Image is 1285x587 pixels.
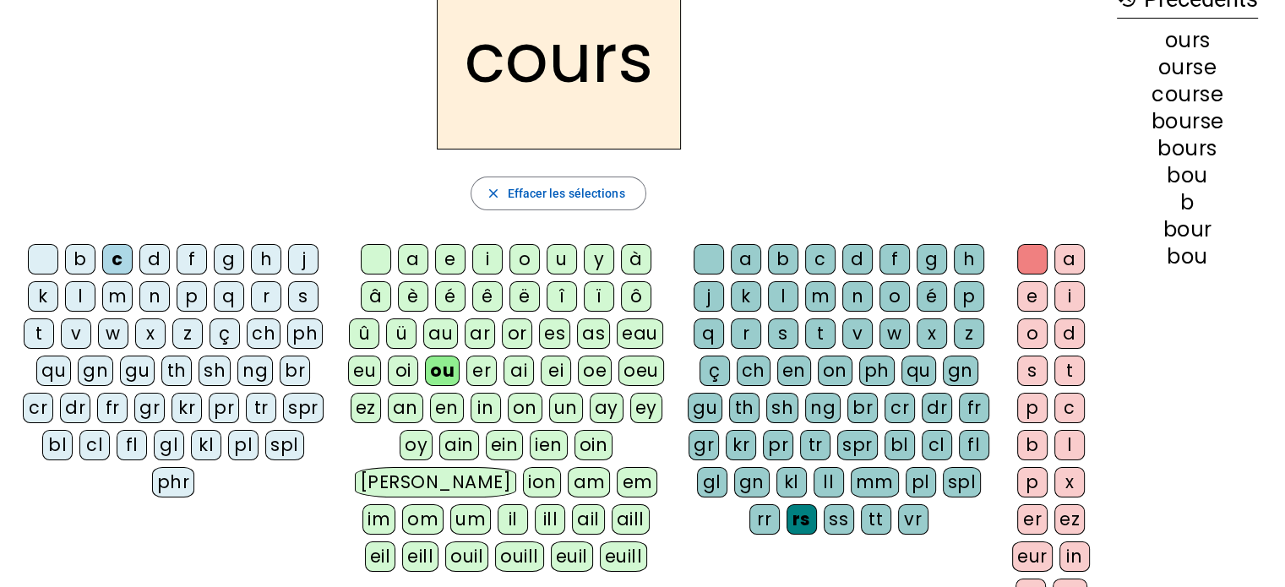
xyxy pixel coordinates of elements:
div: cr [885,393,915,423]
div: sh [199,356,231,386]
div: ion [523,467,562,497]
div: th [729,393,760,423]
div: cl [922,430,952,460]
div: rs [787,504,817,535]
div: ng [805,393,841,423]
div: ouil [445,541,488,572]
div: bou [1117,247,1258,267]
div: en [777,356,811,386]
div: gn [78,356,113,386]
div: ar [465,318,495,349]
div: c [102,244,133,274]
div: pr [209,393,239,423]
div: er [1017,504,1048,535]
div: [PERSON_NAME] [355,467,516,497]
div: w [879,318,910,349]
div: b [1117,193,1258,213]
div: d [842,244,873,274]
div: tr [246,393,276,423]
div: pl [228,430,259,460]
div: î [547,281,577,312]
div: pr [763,430,793,460]
div: x [135,318,166,349]
div: w [98,318,128,349]
div: on [818,356,852,386]
div: q [214,281,244,312]
div: p [1017,393,1048,423]
div: p [954,281,984,312]
div: p [177,281,207,312]
div: th [161,356,192,386]
div: ss [824,504,854,535]
div: mm [851,467,899,497]
div: l [65,281,95,312]
div: ours [1117,30,1258,51]
div: gr [689,430,719,460]
div: f [879,244,910,274]
div: p [1017,467,1048,497]
div: x [1054,467,1085,497]
div: eur [1012,541,1053,572]
div: é [435,281,466,312]
div: ai [504,356,534,386]
div: phr [152,467,195,497]
div: spl [265,430,304,460]
div: oy [400,430,433,460]
div: bour [1117,220,1258,240]
div: eu [348,356,381,386]
div: e [435,244,466,274]
div: ç [210,318,240,349]
div: o [1017,318,1048,349]
div: ouill [495,541,543,572]
div: kl [191,430,221,460]
div: gr [134,393,165,423]
div: c [805,244,836,274]
div: e [1017,281,1048,312]
div: oin [574,430,613,460]
div: u [547,244,577,274]
div: t [24,318,54,349]
div: h [251,244,281,274]
div: ey [630,393,662,423]
div: oi [388,356,418,386]
div: fr [959,393,989,423]
div: qu [36,356,71,386]
div: b [768,244,798,274]
div: ou [425,356,460,386]
div: q [694,318,724,349]
div: eil [365,541,396,572]
div: a [731,244,761,274]
div: b [65,244,95,274]
div: n [139,281,170,312]
span: Effacer les sélections [507,183,624,204]
div: en [430,393,464,423]
div: dr [922,393,952,423]
div: k [28,281,58,312]
div: x [917,318,947,349]
div: à [621,244,651,274]
div: y [584,244,614,274]
div: on [508,393,542,423]
div: r [251,281,281,312]
div: é [917,281,947,312]
div: m [805,281,836,312]
mat-icon: close [485,186,500,201]
div: è [398,281,428,312]
div: gn [734,467,770,497]
div: euill [600,541,647,572]
div: or [502,318,532,349]
div: as [577,318,610,349]
div: oe [578,356,612,386]
div: il [498,504,528,535]
div: spr [283,393,324,423]
div: eill [402,541,438,572]
div: ez [351,393,381,423]
div: spr [837,430,878,460]
div: v [842,318,873,349]
div: s [768,318,798,349]
div: i [1054,281,1085,312]
div: om [402,504,444,535]
div: br [847,393,878,423]
div: am [568,467,610,497]
div: eau [617,318,663,349]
